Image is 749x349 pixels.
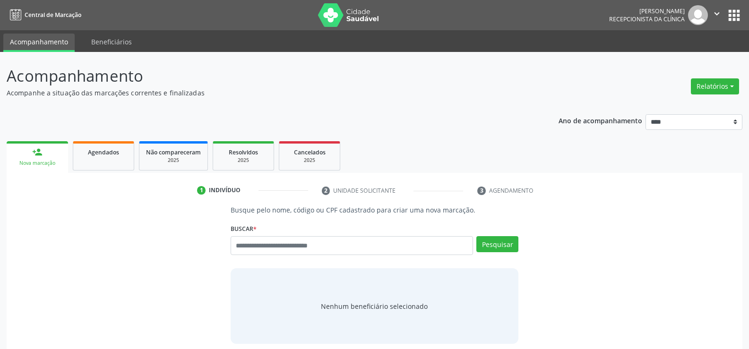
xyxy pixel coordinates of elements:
[294,148,326,156] span: Cancelados
[688,5,708,25] img: img
[229,148,258,156] span: Resolvidos
[88,148,119,156] span: Agendados
[220,157,267,164] div: 2025
[231,221,257,236] label: Buscar
[13,160,61,167] div: Nova marcação
[609,15,685,23] span: Recepcionista da clínica
[7,88,522,98] p: Acompanhe a situação das marcações correntes e finalizadas
[691,78,739,94] button: Relatórios
[609,7,685,15] div: [PERSON_NAME]
[231,205,518,215] p: Busque pelo nome, código ou CPF cadastrado para criar uma nova marcação.
[197,186,206,195] div: 1
[25,11,81,19] span: Central de Marcação
[708,5,726,25] button: 
[7,64,522,88] p: Acompanhamento
[209,186,241,195] div: Indivíduo
[7,7,81,23] a: Central de Marcação
[146,148,201,156] span: Não compareceram
[712,9,722,19] i: 
[146,157,201,164] div: 2025
[85,34,138,50] a: Beneficiários
[476,236,518,252] button: Pesquisar
[321,301,428,311] span: Nenhum beneficiário selecionado
[32,147,43,157] div: person_add
[559,114,642,126] p: Ano de acompanhamento
[286,157,333,164] div: 2025
[726,7,742,24] button: apps
[3,34,75,52] a: Acompanhamento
